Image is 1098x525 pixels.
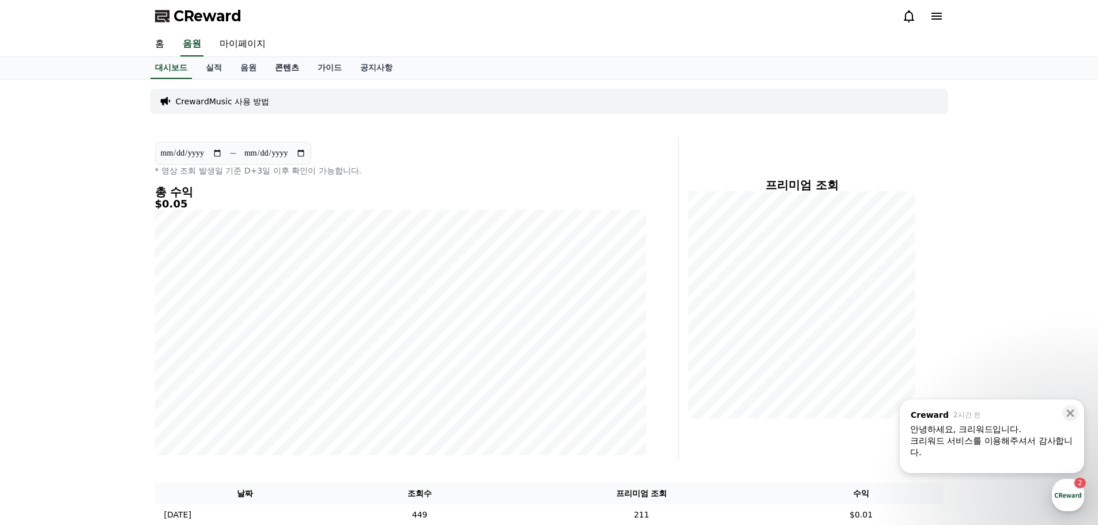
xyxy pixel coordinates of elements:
[779,483,944,504] th: 수익
[308,57,351,79] a: 가이드
[180,32,203,56] a: 음원
[173,7,242,25] span: CReward
[178,383,192,392] span: 설정
[155,198,646,210] h5: $0.05
[164,509,191,521] p: [DATE]
[197,57,231,79] a: 실적
[210,32,275,56] a: 마이페이지
[3,365,76,394] a: 홈
[231,57,266,79] a: 음원
[266,57,308,79] a: 콘텐츠
[149,365,221,394] a: 설정
[229,146,237,160] p: ~
[155,483,335,504] th: 날짜
[335,483,504,504] th: 조회수
[155,165,646,176] p: * 영상 조회 발생일 기준 D+3일 이후 확인이 가능합니다.
[117,365,121,374] span: 2
[76,365,149,394] a: 2대화
[504,483,779,504] th: 프리미엄 조회
[150,57,192,79] a: 대시보드
[155,186,646,198] h4: 총 수익
[36,383,43,392] span: 홈
[146,32,173,56] a: 홈
[105,383,119,392] span: 대화
[688,179,916,191] h4: 프리미엄 조회
[351,57,402,79] a: 공지사항
[155,7,242,25] a: CReward
[176,96,270,107] a: CrewardMusic 사용 방법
